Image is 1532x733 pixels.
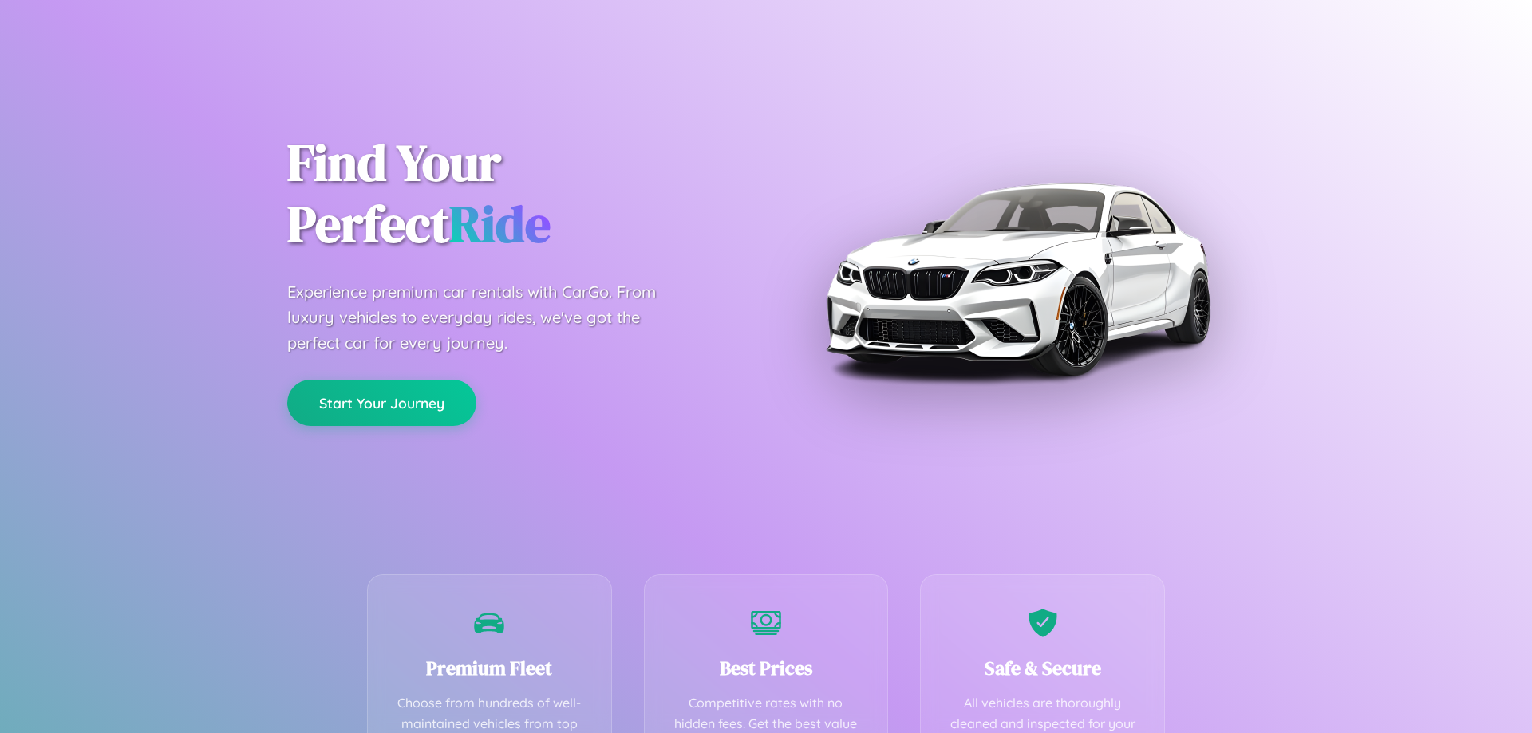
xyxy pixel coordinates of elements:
[669,655,864,681] h3: Best Prices
[945,655,1140,681] h3: Safe & Secure
[392,655,587,681] h3: Premium Fleet
[287,132,742,255] h1: Find Your Perfect
[287,380,476,426] button: Start Your Journey
[449,189,551,258] span: Ride
[287,279,686,356] p: Experience premium car rentals with CarGo. From luxury vehicles to everyday rides, we've got the ...
[818,80,1217,479] img: Premium BMW car rental vehicle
